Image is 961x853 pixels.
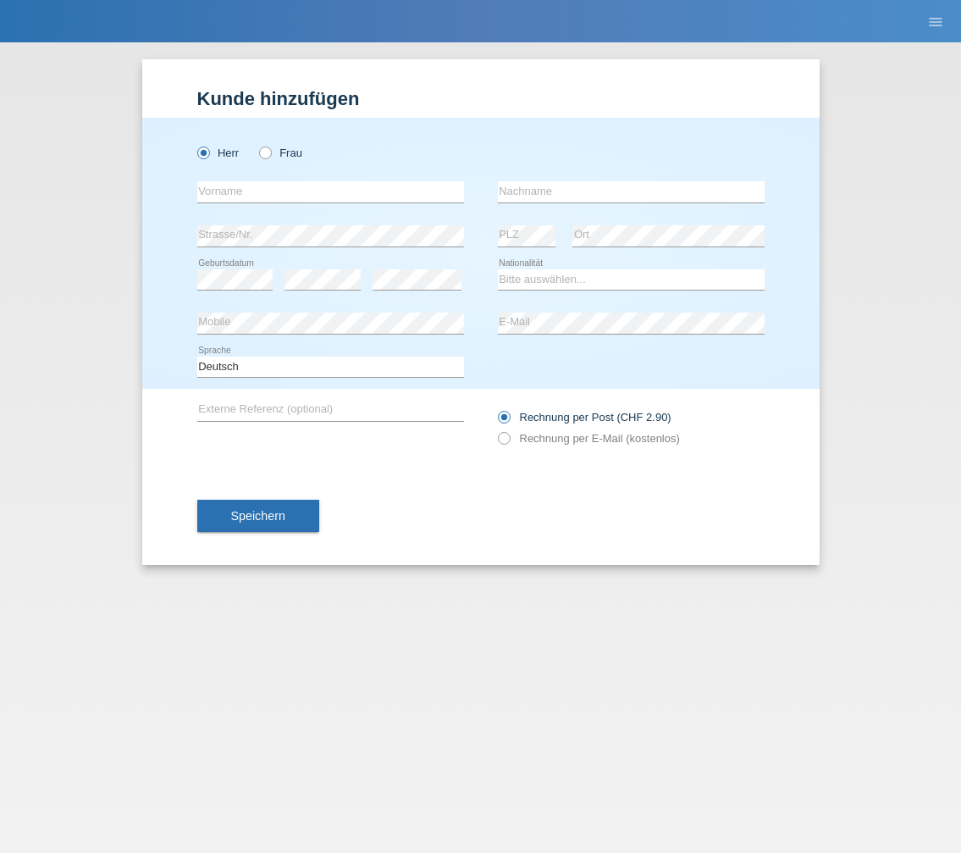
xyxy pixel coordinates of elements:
[919,16,953,26] a: menu
[231,509,285,523] span: Speichern
[498,411,509,432] input: Rechnung per Post (CHF 2.90)
[498,411,671,424] label: Rechnung per Post (CHF 2.90)
[197,147,240,159] label: Herr
[259,147,270,158] input: Frau
[197,88,765,109] h1: Kunde hinzufügen
[498,432,509,453] input: Rechnung per E-Mail (kostenlos)
[498,432,680,445] label: Rechnung per E-Mail (kostenlos)
[259,147,302,159] label: Frau
[927,14,944,30] i: menu
[197,500,319,532] button: Speichern
[197,147,208,158] input: Herr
